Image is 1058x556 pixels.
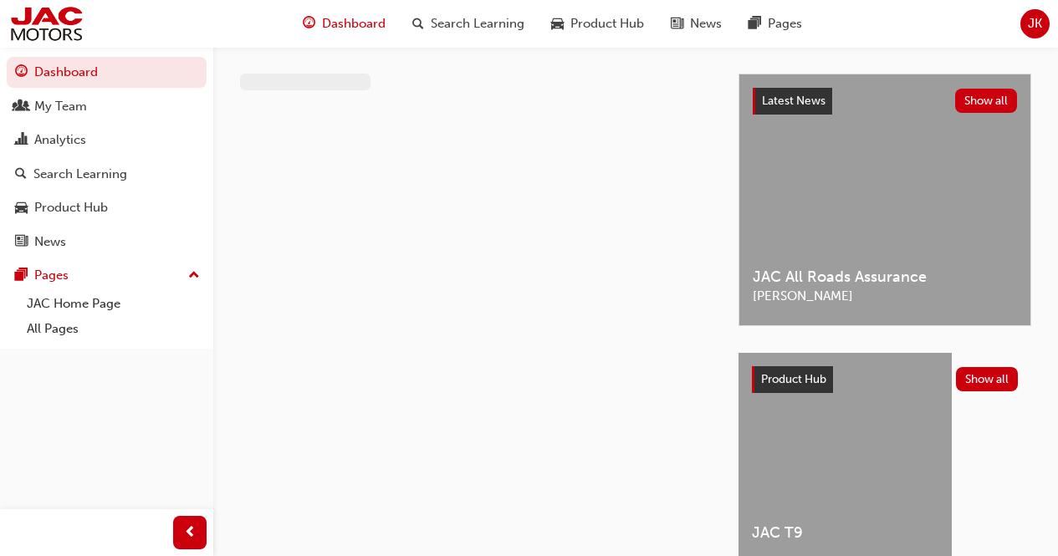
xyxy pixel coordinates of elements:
span: pages-icon [749,13,761,34]
span: car-icon [15,201,28,216]
span: News [690,14,722,33]
a: Search Learning [7,159,207,190]
span: up-icon [188,265,200,287]
a: All Pages [20,316,207,342]
button: JK [1020,9,1050,38]
a: JAC Home Page [20,291,207,317]
a: Latest NewsShow allJAC All Roads Assurance[PERSON_NAME] [739,74,1031,326]
button: Show all [955,89,1018,113]
div: My Team [34,97,87,116]
button: Pages [7,260,207,291]
div: Analytics [34,130,86,150]
span: pages-icon [15,268,28,283]
img: jac-portal [8,5,84,43]
a: pages-iconPages [735,7,815,41]
span: Latest News [762,94,825,108]
span: guage-icon [15,65,28,80]
span: Product Hub [570,14,644,33]
a: Analytics [7,125,207,156]
span: people-icon [15,99,28,115]
span: news-icon [15,235,28,250]
span: [PERSON_NAME] [753,287,1017,306]
span: search-icon [412,13,424,34]
div: News [34,232,66,252]
span: chart-icon [15,133,28,148]
div: Search Learning [33,165,127,184]
div: Product Hub [34,198,108,217]
span: Search Learning [431,14,524,33]
div: Pages [34,266,69,285]
span: JAC T9 [752,523,938,543]
span: Product Hub [761,372,826,386]
span: prev-icon [184,523,197,543]
span: search-icon [15,167,27,182]
span: Dashboard [322,14,386,33]
span: news-icon [671,13,683,34]
span: JK [1028,14,1042,33]
a: My Team [7,91,207,122]
a: News [7,227,207,258]
a: Latest NewsShow all [753,88,1017,115]
a: search-iconSearch Learning [399,7,538,41]
a: car-iconProduct Hub [538,7,657,41]
button: DashboardMy TeamAnalyticsSearch LearningProduct HubNews [7,54,207,260]
span: JAC All Roads Assurance [753,268,1017,287]
a: Product HubShow all [752,366,1018,393]
a: guage-iconDashboard [289,7,399,41]
span: Pages [768,14,802,33]
button: Show all [956,367,1019,391]
a: news-iconNews [657,7,735,41]
span: guage-icon [303,13,315,34]
a: Dashboard [7,57,207,88]
a: Product Hub [7,192,207,223]
span: car-icon [551,13,564,34]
